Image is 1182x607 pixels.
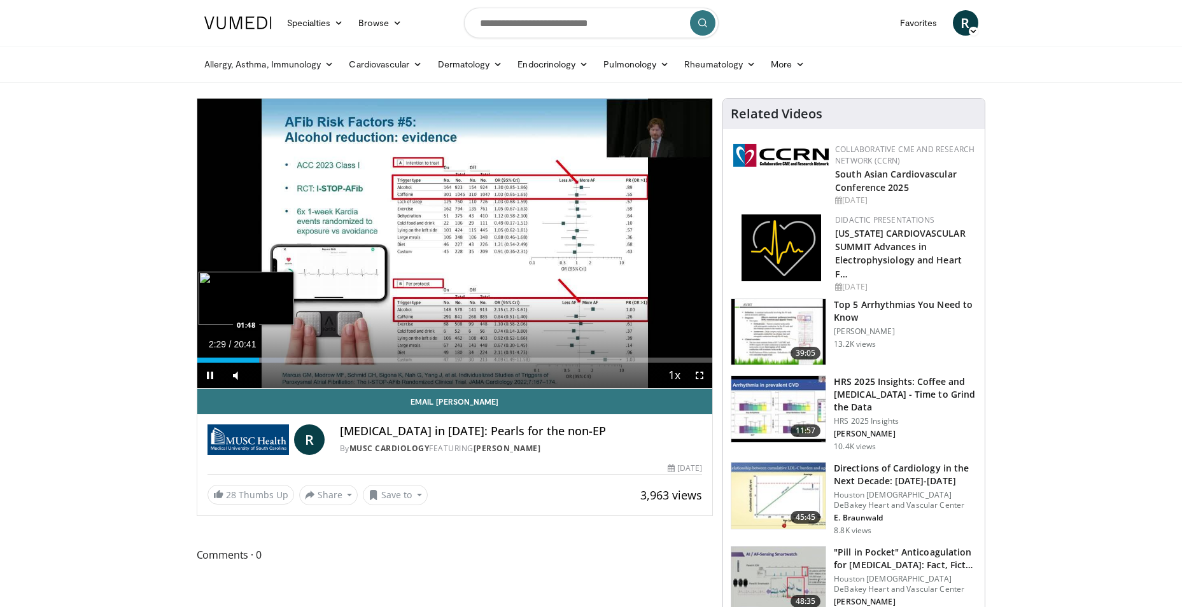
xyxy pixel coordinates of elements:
a: More [763,52,812,77]
p: [PERSON_NAME] [834,326,977,337]
span: 11:57 [791,424,821,437]
a: Browse [351,10,409,36]
a: Specialties [279,10,351,36]
a: Pulmonology [596,52,677,77]
button: Pause [197,363,223,388]
h4: Related Videos [731,106,822,122]
p: E. Braunwald [834,513,977,523]
p: Houston [DEMOGRAPHIC_DATA] DeBakey Heart and Vascular Center [834,490,977,510]
a: [US_STATE] CARDIOVASCULAR SUMMIT Advances in Electrophysiology and Heart F… [835,227,966,279]
span: / [229,339,232,349]
a: Allergy, Asthma, Immunology [197,52,342,77]
a: South Asian Cardiovascular Conference 2025 [835,168,957,193]
a: [PERSON_NAME] [474,443,541,454]
h4: [MEDICAL_DATA] in [DATE]: Pearls for the non-EP [340,424,703,438]
a: Collaborative CME and Research Network (CCRN) [835,144,974,166]
img: a04ee3ba-8487-4636-b0fb-5e8d268f3737.png.150x105_q85_autocrop_double_scale_upscale_version-0.2.png [733,144,829,167]
div: By FEATURING [340,443,703,454]
div: Progress Bar [197,358,713,363]
a: 39:05 Top 5 Arrhythmias You Need to Know [PERSON_NAME] 13.2K views [731,298,977,366]
span: 3,963 views [640,487,702,503]
button: Mute [223,363,248,388]
a: Endocrinology [510,52,596,77]
p: [PERSON_NAME] [834,429,977,439]
h3: Directions of Cardiology in the Next Decade: [DATE]-[DATE] [834,462,977,487]
input: Search topics, interventions [464,8,719,38]
img: 1860aa7a-ba06-47e3-81a4-3dc728c2b4cf.png.150x105_q85_autocrop_double_scale_upscale_version-0.2.png [742,214,821,281]
a: Favorites [892,10,945,36]
p: 10.4K views [834,442,876,452]
button: Fullscreen [687,363,712,388]
a: Cardiovascular [341,52,430,77]
a: 28 Thumbs Up [208,485,294,505]
img: VuMedi Logo [204,17,272,29]
div: [DATE] [835,195,974,206]
a: Email [PERSON_NAME] [197,389,713,414]
p: 13.2K views [834,339,876,349]
img: 25c04896-53d6-4a05-9178-9b8aabfb644a.150x105_q85_crop-smart_upscale.jpg [731,376,826,442]
a: Rheumatology [677,52,763,77]
p: HRS 2025 Insights [834,416,977,426]
span: 2:29 [209,339,226,349]
p: Houston [DEMOGRAPHIC_DATA] DeBakey Heart and Vascular Center [834,574,977,594]
span: 28 [226,489,236,501]
img: MUSC Cardiology [208,424,289,455]
span: Comments 0 [197,547,714,563]
img: image.jpeg [199,272,294,325]
span: 45:45 [791,511,821,524]
a: Dermatology [430,52,510,77]
img: 57e95b82-22fd-4603-be8d-6227f654535b.150x105_q85_crop-smart_upscale.jpg [731,463,826,529]
a: R [953,10,978,36]
a: 45:45 Directions of Cardiology in the Next Decade: [DATE]-[DATE] Houston [DEMOGRAPHIC_DATA] DeBak... [731,462,977,536]
video-js: Video Player [197,99,713,389]
h3: "Pill in Pocket" Anticoagulation for [MEDICAL_DATA]: Fact, Fict… [834,546,977,571]
a: MUSC Cardiology [349,443,430,454]
div: [DATE] [835,281,974,293]
p: 8.8K views [834,526,871,536]
h3: HRS 2025 Insights: Coffee and [MEDICAL_DATA] - Time to Grind the Data [834,375,977,414]
p: [PERSON_NAME] [834,597,977,607]
a: 11:57 HRS 2025 Insights: Coffee and [MEDICAL_DATA] - Time to Grind the Data HRS 2025 Insights [PE... [731,375,977,452]
button: Share [299,485,358,505]
div: Didactic Presentations [835,214,974,226]
span: 20:41 [234,339,256,349]
div: [DATE] [668,463,702,474]
button: Save to [363,485,428,505]
a: R [294,424,325,455]
h3: Top 5 Arrhythmias You Need to Know [834,298,977,324]
span: 39:05 [791,347,821,359]
button: Playback Rate [661,363,687,388]
img: e6be7ba5-423f-4f4d-9fbf-6050eac7a348.150x105_q85_crop-smart_upscale.jpg [731,299,826,365]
